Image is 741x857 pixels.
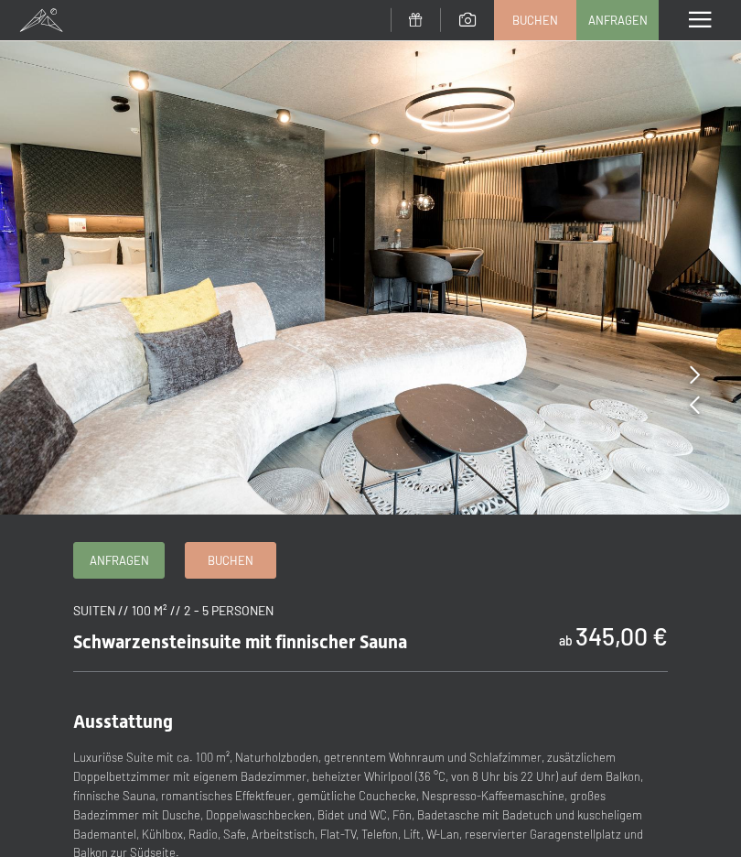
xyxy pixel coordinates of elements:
[577,1,658,39] a: Anfragen
[90,552,149,569] span: Anfragen
[73,711,173,732] span: Ausstattung
[512,12,558,28] span: Buchen
[588,12,648,28] span: Anfragen
[575,621,668,650] b: 345,00 €
[559,633,573,648] span: ab
[73,631,407,653] span: Schwarzensteinsuite mit finnischer Sauna
[74,543,164,578] a: Anfragen
[208,552,253,569] span: Buchen
[186,543,275,578] a: Buchen
[73,602,274,618] span: Suiten // 100 m² // 2 - 5 Personen
[495,1,575,39] a: Buchen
